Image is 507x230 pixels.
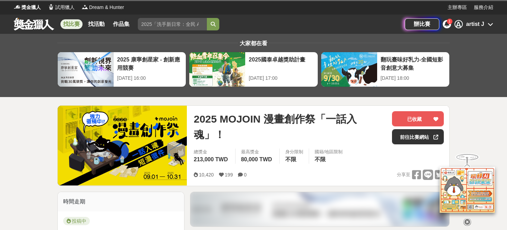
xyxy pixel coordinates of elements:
img: Cover Image [58,106,187,185]
input: 2025「洗手新日常：全民 ALL IN」洗手歌全台徵選 [138,18,207,30]
div: 2025國泰卓越獎助計畫 [249,56,314,71]
span: Dream & Hunter [89,4,124,11]
span: 最高獎金 [241,148,274,155]
div: 國籍/地區限制 [315,148,343,155]
a: 服務介紹 [474,4,493,11]
a: 翻玩臺味好乳力-全國短影音創意大募集[DATE] 18:00 [321,52,450,87]
a: 前往比賽網站 [392,129,444,144]
div: A [455,20,463,28]
img: Logo [82,3,88,10]
div: [DATE] 16:00 [117,75,182,82]
span: 10,420 [199,172,214,178]
span: 總獎金 [194,148,230,155]
span: 大家都在看 [238,40,269,46]
a: 辦比賽 [405,18,439,30]
span: 投稿中 [63,217,90,225]
span: 不限 [315,156,326,162]
div: [DATE] 18:00 [381,75,446,82]
a: Logo試用獵人 [48,4,75,11]
span: 試用獵人 [55,4,75,11]
img: d2146d9a-e6f6-4337-9592-8cefde37ba6b.png [440,167,495,213]
div: 時間走期 [58,192,184,211]
a: 作品集 [110,19,132,29]
span: 獎金獵人 [21,4,41,11]
span: 2025 MOJOIN 漫畫創作祭「一話入魂」！ [194,111,386,142]
a: Logo獎金獵人 [14,4,41,11]
a: 找活動 [85,19,107,29]
span: 0 [244,172,247,178]
a: LogoDream & Hunter [82,4,124,11]
span: 不限 [285,156,296,162]
img: Logo [14,3,21,10]
a: 找比賽 [60,19,83,29]
div: 翻玩臺味好乳力-全國短影音創意大募集 [381,56,446,71]
a: 主辦專區 [448,4,467,11]
div: artist J [466,20,484,28]
span: 213,000 TWD [194,156,228,162]
img: Logo [48,3,55,10]
span: 1 [449,19,451,23]
a: 2025 康寧創星家 - 創新應用競賽[DATE] 16:00 [57,52,186,87]
a: 2025國泰卓越獎助計畫[DATE] 17:00 [189,52,318,87]
div: 身分限制 [285,148,303,155]
span: 199 [225,172,233,178]
span: 分享至 [397,170,410,180]
div: 2025 康寧創星家 - 創新應用競賽 [117,56,182,71]
button: 已收藏 [392,111,444,126]
div: [DATE] 17:00 [249,75,314,82]
span: 80,000 TWD [241,156,272,162]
